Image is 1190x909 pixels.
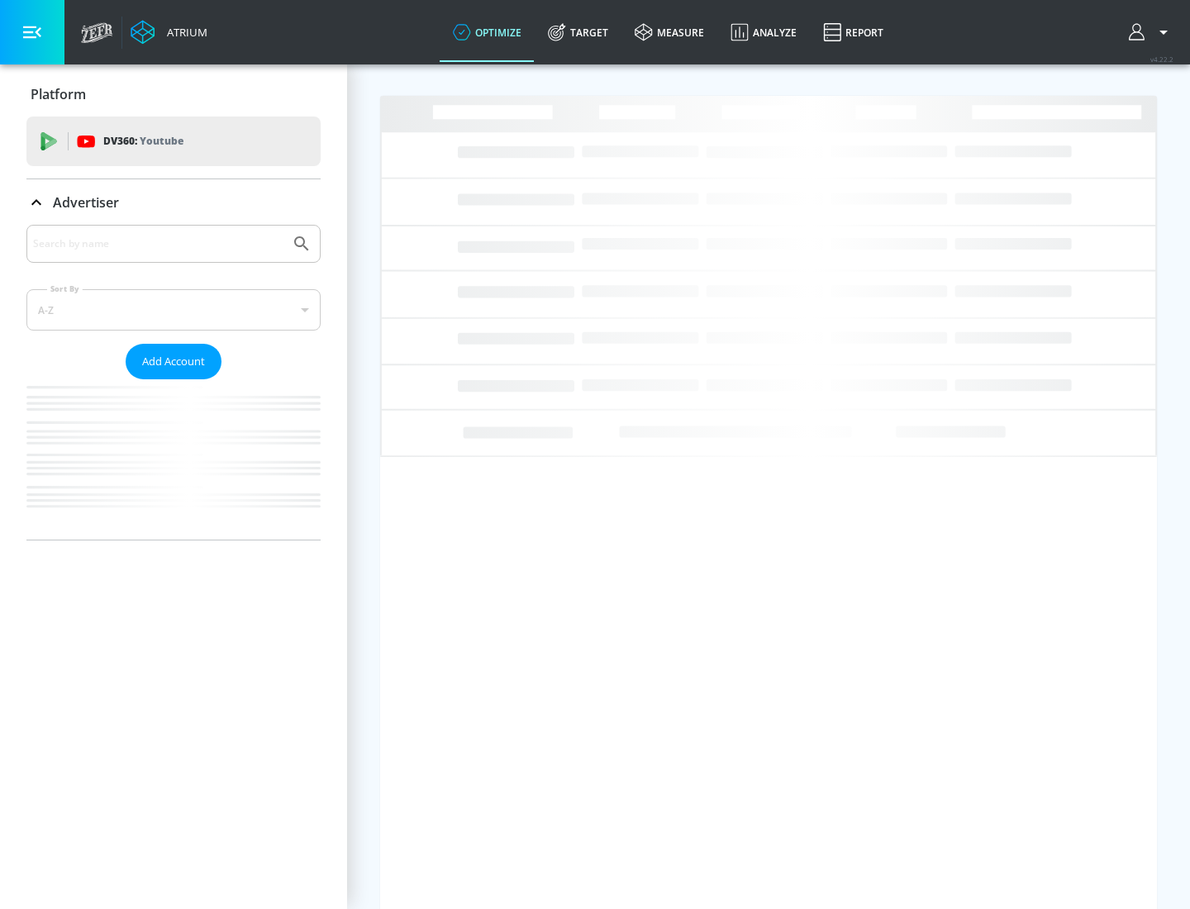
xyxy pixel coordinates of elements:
a: optimize [440,2,535,62]
div: Advertiser [26,225,321,540]
a: Analyze [717,2,810,62]
p: Platform [31,85,86,103]
span: v 4.22.2 [1150,55,1173,64]
button: Add Account [126,344,221,379]
nav: list of Advertiser [26,379,321,540]
div: DV360: Youtube [26,117,321,166]
p: DV360: [103,132,183,150]
a: measure [621,2,717,62]
label: Sort By [47,283,83,294]
a: Atrium [131,20,207,45]
a: Report [810,2,897,62]
div: A-Z [26,289,321,331]
p: Advertiser [53,193,119,212]
div: Advertiser [26,179,321,226]
p: Youtube [140,132,183,150]
div: Platform [26,71,321,117]
input: Search by name [33,233,283,255]
div: Atrium [160,25,207,40]
a: Target [535,2,621,62]
span: Add Account [142,352,205,371]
